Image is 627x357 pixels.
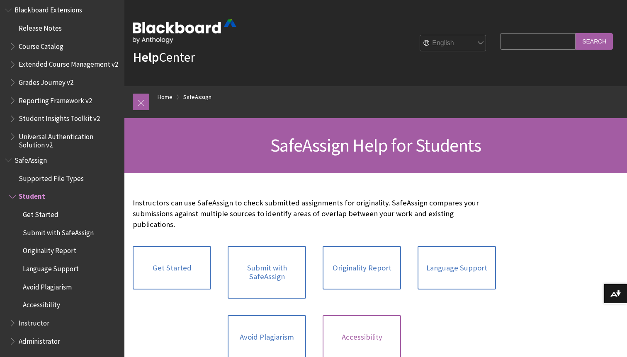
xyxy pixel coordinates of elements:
[133,19,236,43] img: Blackboard by Anthology
[133,246,211,290] a: Get Started
[19,334,60,345] span: Administrator
[23,298,60,309] span: Accessibility
[270,134,481,157] span: SafeAssign Help for Students
[228,246,306,299] a: Submit with SafeAssign
[418,246,496,290] a: Language Support
[19,130,119,149] span: Universal Authentication Solution v2
[19,58,118,69] span: Extended Course Management v2
[19,39,63,51] span: Course Catalog
[158,92,173,102] a: Home
[19,190,45,201] span: Student
[19,75,73,87] span: Grades Journey v2
[323,246,401,290] a: Originality Report
[5,153,119,348] nav: Book outline for Blackboard SafeAssign
[15,153,47,164] span: SafeAssign
[19,21,62,32] span: Release Notes
[19,112,100,123] span: Student Insights Toolkit v2
[133,49,159,65] strong: Help
[576,33,613,49] input: Search
[23,280,72,291] span: Avoid Plagiarism
[23,207,58,219] span: Get Started
[133,49,195,65] a: HelpCenter
[183,92,211,102] a: SafeAssign
[23,262,79,273] span: Language Support
[23,244,76,255] span: Originality Report
[133,198,496,230] p: Instructors can use SafeAssign to check submitted assignments for originality. SafeAssign compare...
[23,226,94,237] span: Submit with SafeAssign
[19,171,84,183] span: Supported File Types
[420,35,486,52] select: Site Language Selector
[5,3,119,150] nav: Book outline for Blackboard Extensions
[15,3,82,14] span: Blackboard Extensions
[19,94,92,105] span: Reporting Framework v2
[19,316,49,327] span: Instructor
